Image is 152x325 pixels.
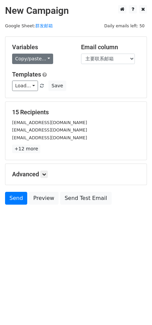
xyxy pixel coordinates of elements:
h5: 15 Recipients [12,109,140,116]
h5: Advanced [12,171,140,178]
a: +12 more [12,145,40,153]
a: Templates [12,71,41,78]
small: [EMAIL_ADDRESS][DOMAIN_NAME] [12,120,87,125]
a: Preview [29,192,59,205]
span: Daily emails left: 50 [102,22,147,30]
div: 聊天小组件 [118,293,152,325]
a: 群发邮箱 [35,23,53,28]
iframe: Chat Widget [118,293,152,325]
a: Daily emails left: 50 [102,23,147,28]
h2: New Campaign [5,5,147,17]
a: Copy/paste... [12,54,53,64]
small: [EMAIL_ADDRESS][DOMAIN_NAME] [12,135,87,140]
small: Google Sheet: [5,23,53,28]
a: Send [5,192,27,205]
small: [EMAIL_ADDRESS][DOMAIN_NAME] [12,127,87,132]
h5: Email column [81,43,140,51]
h5: Variables [12,43,71,51]
a: Send Test Email [60,192,111,205]
button: Save [48,81,66,91]
a: Load... [12,81,38,91]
